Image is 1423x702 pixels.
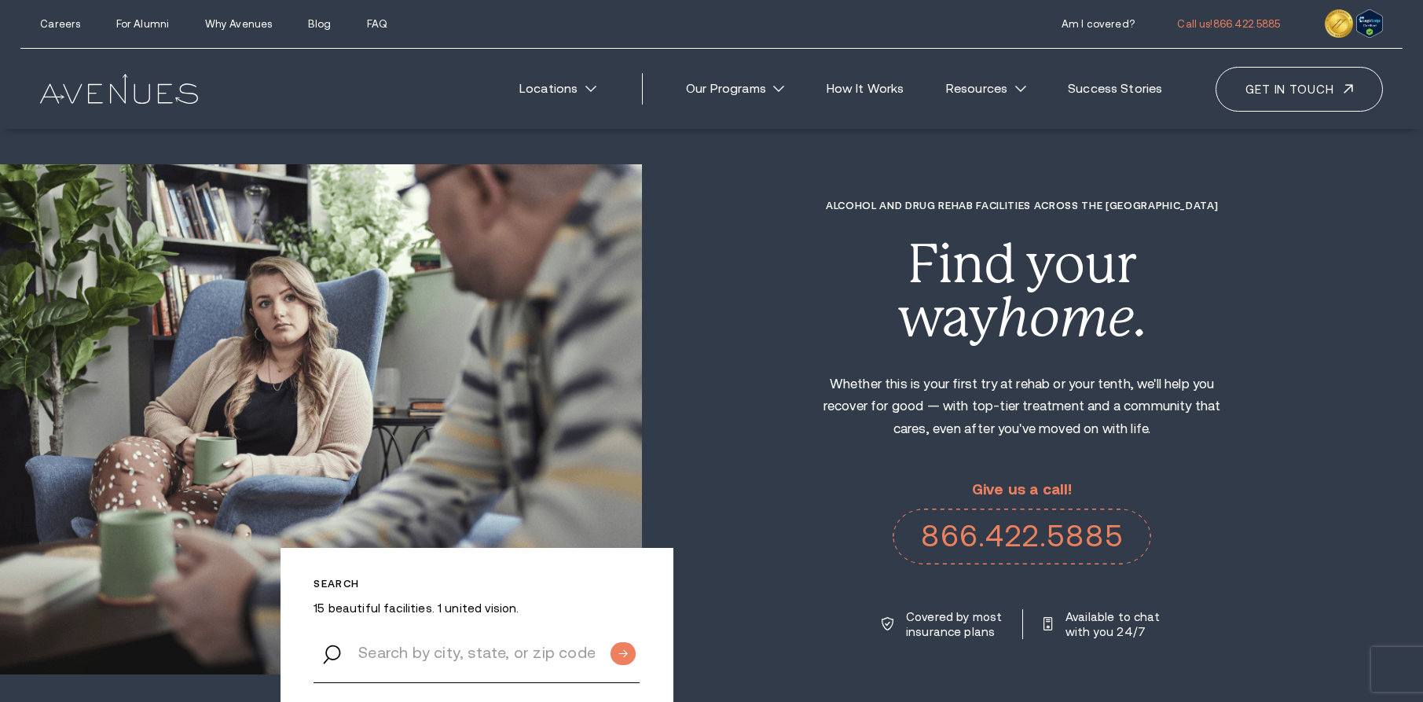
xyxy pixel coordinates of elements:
div: Find your way [808,237,1236,345]
a: Available to chat with you 24/7 [1043,609,1163,639]
p: Covered by most insurance plans [906,609,1003,639]
p: Search [314,578,640,590]
a: For Alumni [116,18,169,30]
p: Give us a call! [893,482,1150,498]
a: How It Works [810,72,920,106]
a: Careers [40,18,80,30]
input: Search by city, state, or zip code [314,623,640,683]
a: Why Avenues [205,18,272,30]
h1: Alcohol and Drug Rehab Facilities across the [GEOGRAPHIC_DATA] [808,200,1236,211]
a: Get in touch [1216,67,1382,112]
a: Covered by most insurance plans [882,609,1003,639]
span: 866.422.5885 [1213,18,1281,30]
a: Am I covered? [1062,18,1135,30]
p: 15 beautiful facilities. 1 united vision. [314,601,640,616]
a: Resources [930,72,1042,106]
a: Verify LegitScript Approval for www.avenuesrecovery.com [1356,14,1382,29]
a: Our Programs [670,72,801,106]
p: Whether this is your first try at rehab or your tenth, we'll help you recover for good — with top... [808,373,1236,441]
p: Available to chat with you 24/7 [1065,609,1163,639]
a: FAQ [367,18,387,30]
a: 866.422.5885 [893,509,1150,564]
img: Verify Approval for www.avenuesrecovery.com [1356,9,1382,38]
input: Submit [611,642,635,665]
a: Success Stories [1052,72,1179,106]
i: home. [997,286,1146,348]
a: Locations [503,72,612,106]
a: Call us!866.422.5885 [1177,18,1280,30]
a: Blog [308,18,332,30]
